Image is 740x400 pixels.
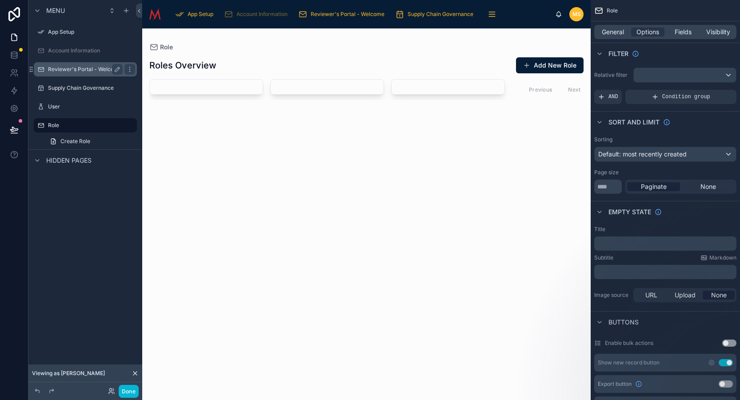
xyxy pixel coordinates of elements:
[149,7,161,21] img: App logo
[392,6,480,22] a: Supply Chain Governance
[645,291,657,300] span: URL
[594,136,612,143] label: Sorting
[594,226,605,233] label: Title
[32,370,105,377] span: Viewing as [PERSON_NAME]
[46,6,65,15] span: Menu
[221,6,294,22] a: Account Information
[46,156,92,165] span: Hidden pages
[662,93,710,100] span: Condition group
[594,147,736,162] button: Default: most recently created
[608,49,628,58] span: Filter
[594,72,630,79] label: Relative filter
[608,118,660,127] span: Sort And Limit
[48,103,135,110] label: User
[44,134,137,148] a: Create Role
[34,25,137,39] a: App Setup
[675,291,696,300] span: Upload
[711,291,727,300] span: None
[594,265,736,279] div: scrollable content
[641,182,667,191] span: Paginate
[598,150,687,158] span: Default: most recently created
[594,292,630,299] label: Image source
[48,47,135,54] label: Account Information
[48,122,132,129] label: Role
[408,11,473,18] span: Supply Chain Governance
[188,11,213,18] span: App Setup
[700,254,736,261] a: Markdown
[34,100,137,114] a: User
[594,169,619,176] label: Page size
[34,62,137,76] a: Reviewer's Portal - Welcome
[34,81,137,95] a: Supply Chain Governance
[608,318,639,327] span: Buttons
[608,93,618,100] span: AND
[607,7,618,14] span: Role
[172,6,220,22] a: App Setup
[636,28,659,36] span: Options
[602,28,624,36] span: General
[119,385,139,398] button: Done
[700,182,716,191] span: None
[60,138,90,145] span: Create Role
[311,11,384,18] span: Reviewer's Portal - Welcome
[709,254,736,261] span: Markdown
[572,11,581,18] span: MS
[706,28,730,36] span: Visibility
[594,254,613,261] label: Subtitle
[48,66,122,73] label: Reviewer's Portal - Welcome
[236,11,288,18] span: Account Information
[48,84,135,92] label: Supply Chain Governance
[168,4,555,24] div: scrollable content
[675,28,692,36] span: Fields
[34,118,137,132] a: Role
[296,6,391,22] a: Reviewer's Portal - Welcome
[34,44,137,58] a: Account Information
[594,236,736,251] div: scrollable content
[48,28,135,36] label: App Setup
[562,333,740,396] iframe: Intercom notifications message
[608,208,651,216] span: Empty state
